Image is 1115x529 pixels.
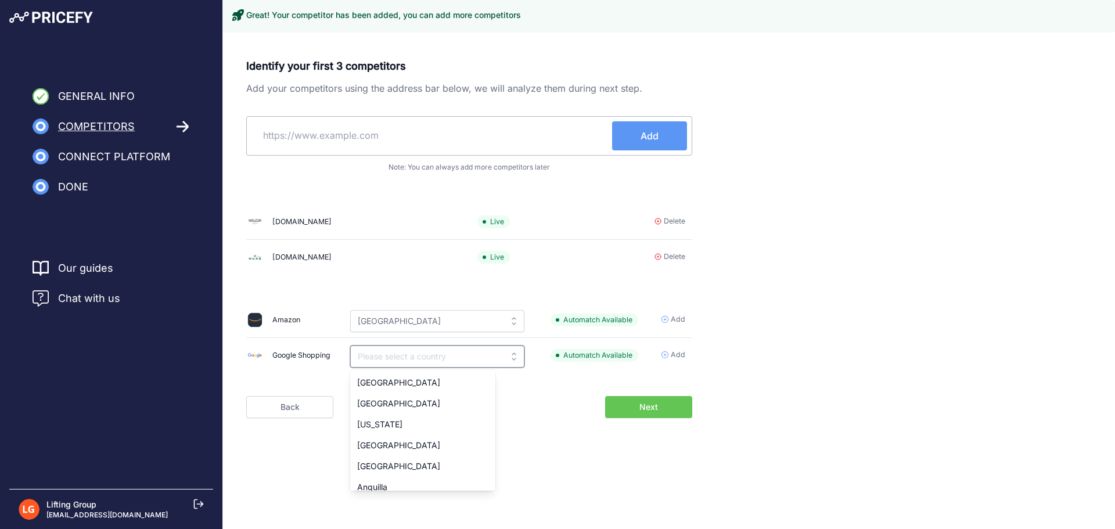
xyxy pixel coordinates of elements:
[58,149,170,165] span: Connect Platform
[350,310,524,332] input: Please select a country
[357,482,387,492] span: Anguilla
[357,419,402,429] span: [US_STATE]
[641,129,659,143] span: Add
[357,461,440,471] span: [GEOGRAPHIC_DATA]
[272,252,332,263] div: [DOMAIN_NAME]
[46,510,168,520] p: [EMAIL_ADDRESS][DOMAIN_NAME]
[551,349,638,362] span: Automatch Available
[246,58,692,74] p: Identify your first 3 competitors
[246,396,333,418] a: Back
[246,81,692,95] p: Add your competitors using the address bar below, we will analyze them during next step.
[58,260,113,276] a: Our guides
[671,314,685,325] span: Add
[612,121,687,150] button: Add
[246,9,521,21] h3: Great! Your competitor has been added, you can add more competitors
[58,290,120,307] span: Chat with us
[58,88,135,105] span: General Info
[33,290,120,307] a: Chat with us
[357,440,440,450] span: [GEOGRAPHIC_DATA]
[357,377,440,387] span: [GEOGRAPHIC_DATA]
[9,12,93,23] img: Pricefy Logo
[664,216,685,227] span: Delete
[58,118,135,135] span: Competitors
[350,346,524,368] input: Please select a country
[639,401,658,413] span: Next
[272,217,332,228] div: [DOMAIN_NAME]
[605,396,692,418] button: Next
[357,398,440,408] span: [GEOGRAPHIC_DATA]
[671,350,685,361] span: Add
[251,121,612,149] input: https://www.example.com
[272,350,330,361] div: Google Shopping
[58,179,88,195] span: Done
[551,314,638,327] span: Automatch Available
[272,315,300,326] div: Amazon
[664,251,685,262] span: Delete
[477,251,510,264] span: Live
[46,499,168,510] p: Lifting Group
[246,163,692,172] p: Note: You can always add more competitors later
[477,215,510,229] span: Live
